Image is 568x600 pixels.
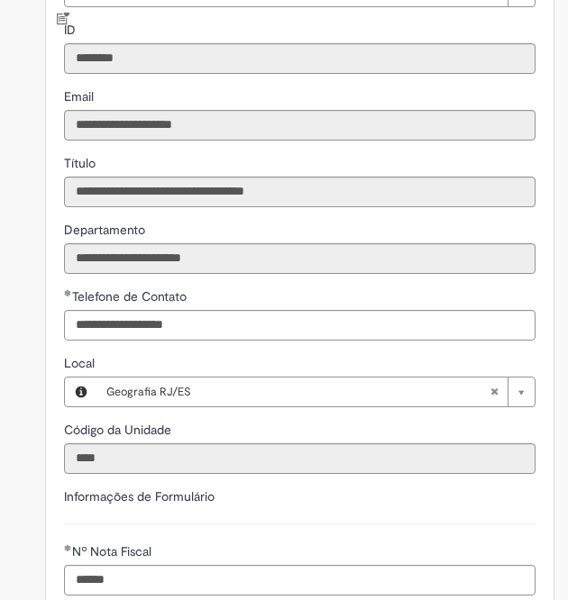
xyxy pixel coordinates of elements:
span: Local [64,355,98,371]
abbr: Limpar campo Local [481,377,508,406]
input: ID [64,43,536,74]
label: Somente leitura - Código da Unidade [64,421,175,439]
span: Nº Nota Fiscal [72,543,155,559]
span: Somente leitura - ID [64,22,79,38]
input: Código da Unidade [64,443,536,474]
label: Somente leitura - Departamento [64,221,149,239]
input: Título [64,177,536,207]
span: Obrigatório Preenchido [64,289,72,296]
label: Somente leitura - Título [64,154,99,172]
a: Geografia RJ/ESLimpar campo Local [97,377,535,406]
input: Telefone de Contato [64,310,536,341]
span: Obrigatório Preenchido [64,544,72,551]
span: Somente leitura - Departamento [64,222,149,238]
label: Somente leitura - Email [64,87,97,105]
span: Somente leitura - Título [64,155,99,171]
input: Nº Nota Fiscal [64,565,536,595]
span: Geografia RJ/ES [106,377,490,406]
label: Informações de Formulário [64,488,215,505]
span: Somente leitura - Código da Unidade [64,422,175,438]
input: Email [64,110,536,141]
button: Local, Visualizar este registro Geografia RJ/ES [65,377,97,406]
input: Departamento [64,243,536,274]
span: Somente leitura - Email [64,88,97,105]
span: Telefone de Contato [72,288,190,305]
